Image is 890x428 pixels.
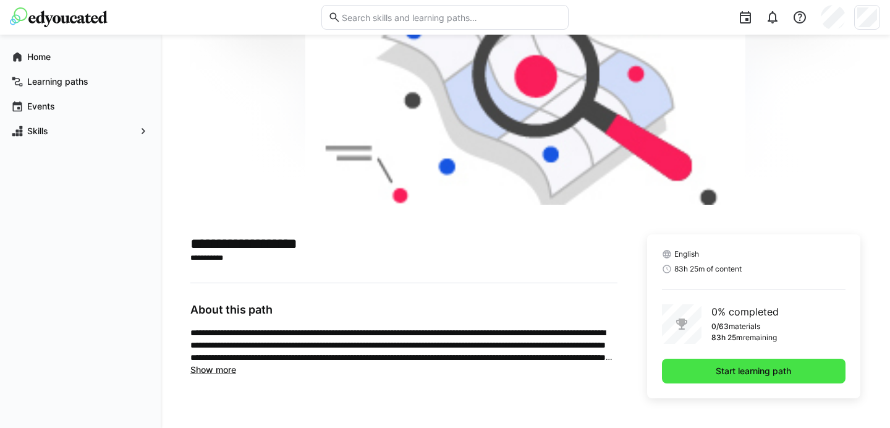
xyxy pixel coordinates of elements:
[662,359,845,383] button: Start learning path
[190,364,236,375] span: Show more
[341,12,562,23] input: Search skills and learning paths…
[674,264,742,274] span: 83h 25m of content
[711,304,779,319] p: 0% completed
[714,365,793,377] span: Start learning path
[743,333,777,343] p: remaining
[674,249,699,259] span: English
[711,322,729,332] p: 0/63
[711,333,743,343] p: 83h 25m
[190,303,617,317] h3: About this path
[729,322,760,332] p: materials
